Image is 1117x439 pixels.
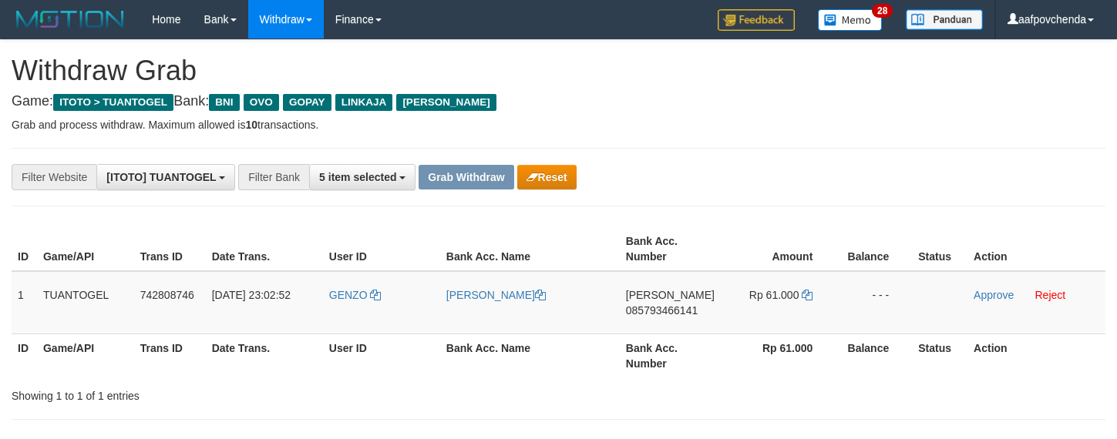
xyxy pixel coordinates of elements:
[53,94,173,111] span: ITOTO > TUANTOGEL
[323,333,440,377] th: User ID
[749,289,799,301] span: Rp 61.000
[12,227,37,271] th: ID
[12,271,37,334] td: 1
[212,289,291,301] span: [DATE] 23:02:52
[718,9,795,31] img: Feedback.jpg
[440,227,620,271] th: Bank Acc. Name
[446,289,546,301] a: [PERSON_NAME]
[620,227,721,271] th: Bank Acc. Number
[140,289,194,301] span: 742808746
[836,227,912,271] th: Balance
[517,165,577,189] button: Reset
[206,227,323,271] th: Date Trans.
[912,227,967,271] th: Status
[206,333,323,377] th: Date Trans.
[37,271,134,334] td: TUANTOGEL
[12,164,96,190] div: Filter Website
[329,289,368,301] span: GENZO
[626,289,715,301] span: [PERSON_NAME]
[319,171,396,183] span: 5 item selected
[309,164,416,190] button: 5 item selected
[721,333,836,377] th: Rp 61.000
[967,227,1105,271] th: Action
[1035,289,1066,301] a: Reject
[440,333,620,377] th: Bank Acc. Name
[37,227,134,271] th: Game/API
[12,333,37,377] th: ID
[802,289,813,301] a: Copy 61000 to clipboard
[12,55,1105,86] h1: Withdraw Grab
[818,9,883,31] img: Button%20Memo.svg
[238,164,309,190] div: Filter Bank
[209,94,239,111] span: BNI
[245,119,257,131] strong: 10
[134,333,206,377] th: Trans ID
[967,333,1105,377] th: Action
[396,94,496,111] span: [PERSON_NAME]
[419,165,513,189] button: Grab Withdraw
[12,382,454,404] div: Showing 1 to 1 of 1 entries
[134,227,206,271] th: Trans ID
[329,289,382,301] a: GENZO
[836,333,912,377] th: Balance
[721,227,836,271] th: Amount
[335,94,393,111] span: LINKAJA
[836,271,912,334] td: - - -
[37,333,134,377] th: Game/API
[283,94,331,111] span: GOPAY
[106,171,216,183] span: [ITOTO] TUANTOGEL
[912,333,967,377] th: Status
[12,117,1105,132] p: Grab and process withdraw. Maximum allowed is transactions.
[244,94,279,111] span: OVO
[12,8,129,31] img: MOTION_logo.png
[323,227,440,271] th: User ID
[620,333,721,377] th: Bank Acc. Number
[906,9,983,30] img: panduan.png
[12,94,1105,109] h4: Game: Bank:
[872,4,893,18] span: 28
[974,289,1014,301] a: Approve
[96,164,235,190] button: [ITOTO] TUANTOGEL
[626,304,698,317] span: Copy 085793466141 to clipboard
